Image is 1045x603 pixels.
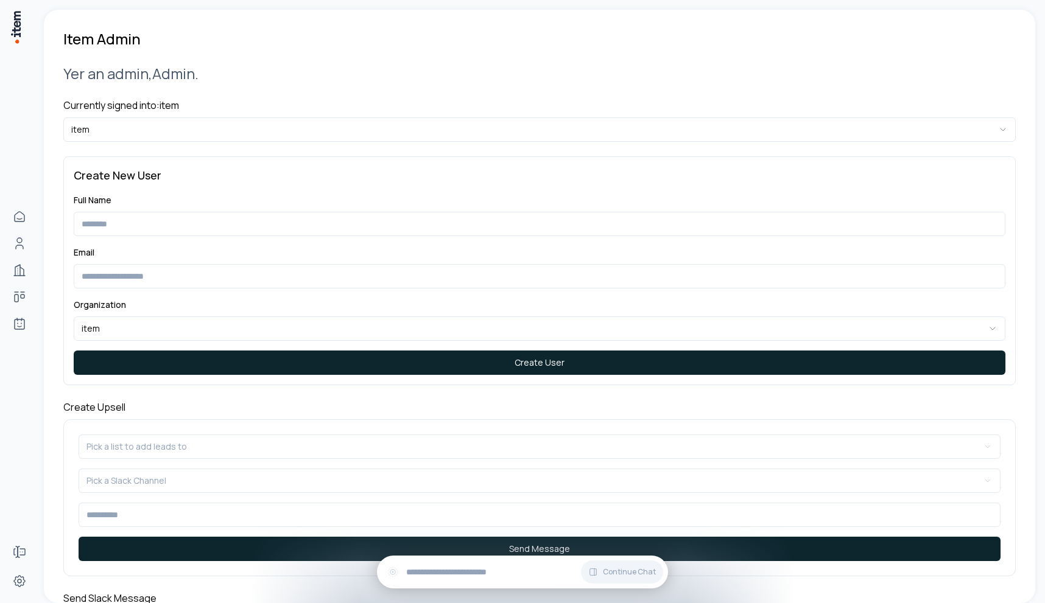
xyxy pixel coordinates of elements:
[7,285,32,309] a: Deals
[63,400,1016,414] h4: Create Upsell
[10,10,22,44] img: Item Brain Logo
[63,29,141,49] h1: Item Admin
[74,350,1005,375] button: Create User
[74,194,111,206] label: Full Name
[581,560,663,584] button: Continue Chat
[7,569,32,593] a: Settings
[7,258,32,282] a: Companies
[603,567,656,577] span: Continue Chat
[7,540,32,564] a: Forms
[74,246,94,258] label: Email
[377,556,668,588] div: Continue Chat
[7,231,32,256] a: People
[74,167,1005,184] h3: Create New User
[63,63,1016,83] h2: Yer an admin, Admin .
[63,98,1016,113] h4: Currently signed into: item
[79,537,1001,561] button: Send Message
[74,299,126,310] label: Organization
[7,204,32,229] a: Home
[7,312,32,336] a: Agents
